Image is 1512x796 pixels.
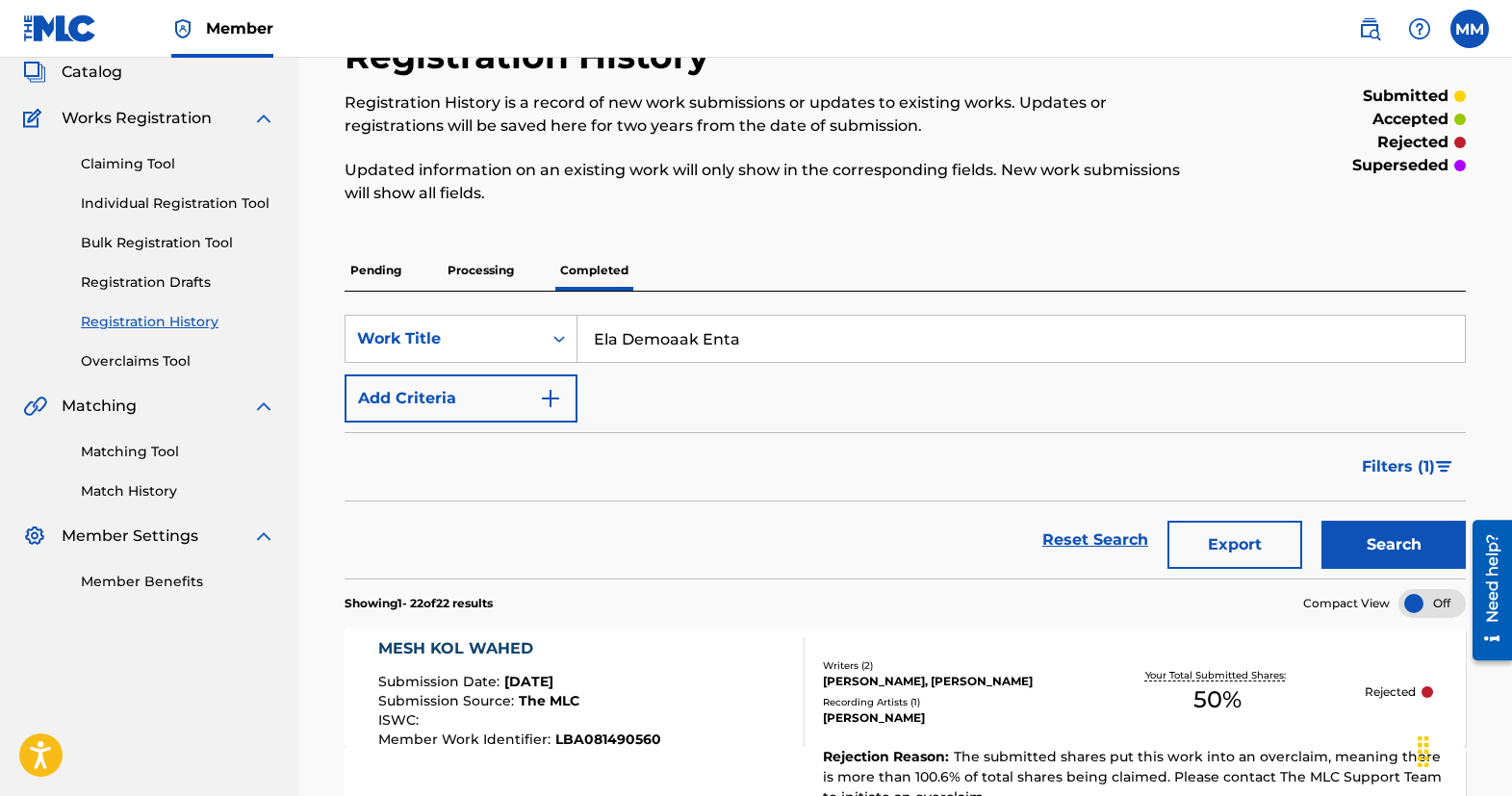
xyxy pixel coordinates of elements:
[81,233,275,253] a: Bulk Registration Tool
[555,731,661,748] span: LBA081490560
[1400,10,1439,48] div: Help
[62,525,198,548] span: Member Settings
[252,525,275,548] img: expand
[1321,521,1466,569] button: Search
[1458,512,1512,667] iframe: Resource Center
[1303,595,1390,612] span: Compact View
[1408,723,1439,781] div: Drag
[23,525,46,548] img: Member Settings
[345,91,1208,138] p: Registration History is a record of new work submissions or updates to existing works. Updates or...
[1350,443,1466,491] button: Filters (1)
[1145,668,1291,682] p: Your Total Submitted Shares:
[519,692,579,709] span: The MLC
[442,250,520,291] p: Processing
[357,327,530,350] div: Work Title
[1033,519,1158,561] a: Reset Search
[1377,131,1448,154] p: rejected
[823,748,954,765] span: Rejection Reason :
[1350,10,1389,48] a: Public Search
[23,107,48,130] img: Works Registration
[1365,683,1416,701] p: Rejected
[378,673,504,690] span: Submission Date :
[1416,704,1512,796] iframe: Chat Widget
[554,250,634,291] p: Completed
[1363,85,1448,108] p: submitted
[23,14,97,42] img: MLC Logo
[823,695,1071,709] div: Recording Artists ( 1 )
[1193,682,1242,717] span: 50 %
[378,637,661,660] div: MESH KOL WAHED
[1358,17,1381,40] img: search
[81,272,275,293] a: Registration Drafts
[1362,455,1435,478] span: Filters ( 1 )
[345,595,493,612] p: Showing 1 - 22 of 22 results
[81,193,275,214] a: Individual Registration Tool
[23,395,47,418] img: Matching
[23,61,46,84] img: Catalog
[23,61,122,84] a: CatalogCatalog
[378,692,519,709] span: Submission Source :
[62,395,137,418] span: Matching
[81,572,275,592] a: Member Benefits
[252,395,275,418] img: expand
[378,731,555,748] span: Member Work Identifier :
[1352,154,1448,177] p: superseded
[504,673,553,690] span: [DATE]
[1372,108,1448,131] p: accepted
[1408,17,1431,40] img: help
[823,658,1071,673] div: Writers ( 2 )
[206,17,273,39] span: Member
[378,711,423,729] span: ISWC :
[81,312,275,332] a: Registration History
[62,61,122,84] span: Catalog
[252,107,275,130] img: expand
[1450,10,1489,48] div: User Menu
[81,442,275,462] a: Matching Tool
[62,107,212,130] span: Works Registration
[345,374,577,423] button: Add Criteria
[1436,461,1452,473] img: filter
[81,481,275,501] a: Match History
[539,387,562,410] img: 9d2ae6d4665cec9f34b9.svg
[345,315,1466,578] form: Search Form
[81,351,275,372] a: Overclaims Tool
[345,159,1208,205] p: Updated information on an existing work will only show in the corresponding fields. New work subm...
[823,709,1071,727] div: [PERSON_NAME]
[823,673,1071,690] div: [PERSON_NAME], [PERSON_NAME]
[345,250,407,291] p: Pending
[171,17,194,40] img: Top Rightsholder
[81,154,275,174] a: Claiming Tool
[1167,521,1302,569] button: Export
